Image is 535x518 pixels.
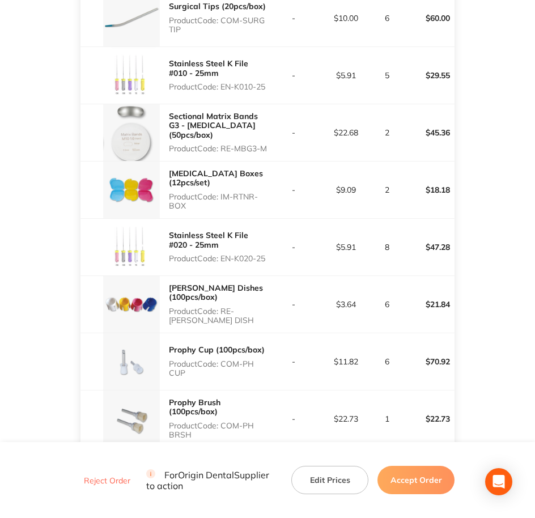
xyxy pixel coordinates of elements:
[373,14,402,23] p: 6
[403,62,455,89] p: $29.55
[146,469,278,491] p: For Origin Dental Supplier to action
[373,414,402,423] p: 1
[169,254,267,263] p: Product Code: EN-K020-25
[103,390,160,447] img: cHlqcTc5cw
[291,466,368,494] button: Edit Prices
[321,414,372,423] p: $22.73
[321,357,372,366] p: $11.82
[268,14,320,23] p: -
[103,276,160,333] img: Y3pkN3Z0cA
[321,128,372,137] p: $22.68
[403,119,455,146] p: $45.36
[373,243,402,252] p: 8
[169,1,266,11] a: Surgical Tips (20pcs/box)
[377,466,455,494] button: Accept Order
[268,357,320,366] p: -
[403,348,455,375] p: $70.92
[169,283,263,302] a: [PERSON_NAME] Dishes (100pcs/box)
[268,71,320,80] p: -
[268,300,320,309] p: -
[103,162,160,218] img: MHB6ZGpnNg
[403,405,455,432] p: $22.73
[373,71,402,80] p: 5
[321,185,372,194] p: $9.09
[169,58,248,78] a: Stainless Steel K File #010 - 25mm
[169,421,267,439] p: Product Code: COM-PH BRSH
[169,144,267,153] p: Product Code: RE-MBG3-M
[169,111,258,139] a: Sectional Matrix Bands G3 - [MEDICAL_DATA] (50pcs/box)
[169,16,267,34] p: Product Code: COM-SURG TIP
[268,243,320,252] p: -
[321,300,372,309] p: $3.64
[103,219,160,275] img: cHd5NmNzaw
[169,82,267,91] p: Product Code: EN-K010-25
[103,104,160,161] img: cWk3ZXI2ZQ
[373,128,402,137] p: 2
[373,185,402,194] p: 2
[169,192,267,210] p: Product Code: IM-RTNR-BOX
[403,291,455,318] p: $21.84
[103,333,160,390] img: d3pnemNkYQ
[321,14,372,23] p: $10.00
[268,414,320,423] p: -
[403,5,455,32] p: $60.00
[268,128,320,137] p: -
[268,185,320,194] p: -
[80,475,134,486] button: Reject Order
[103,47,160,104] img: bzR1aXNudg
[321,243,372,252] p: $5.91
[169,345,265,355] a: Prophy Cup (100pcs/box)
[321,71,372,80] p: $5.91
[169,168,263,188] a: [MEDICAL_DATA] Boxes (12pcs/set)
[169,307,267,325] p: Product Code: RE-[PERSON_NAME] DISH
[403,233,455,261] p: $47.28
[169,359,267,377] p: Product Code: COM-PH CUP
[373,357,402,366] p: 6
[169,397,220,417] a: Prophy Brush (100pcs/box)
[485,468,512,495] div: Open Intercom Messenger
[373,300,402,309] p: 6
[169,230,248,249] a: Stainless Steel K File #020 - 25mm
[403,176,455,203] p: $18.18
